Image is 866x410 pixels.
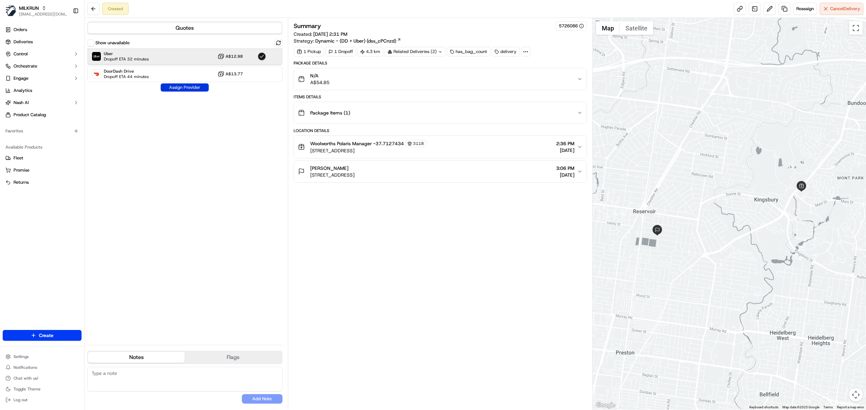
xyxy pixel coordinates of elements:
button: Control [3,49,82,59]
div: Favorites [3,126,82,136]
span: 3118 [413,141,424,146]
button: Nash AI [3,97,82,108]
span: A$54.85 [310,79,329,86]
div: has_bag_count [447,47,490,56]
span: A$13.77 [226,71,243,77]
span: 3:06 PM [556,165,574,172]
div: Strategy: [294,37,401,44]
span: [DATE] [556,172,574,178]
button: Notifications [3,363,82,372]
div: Available Products [3,142,82,153]
span: Nash AI [14,100,29,106]
div: Package Details [294,60,587,66]
span: Created: [294,31,347,37]
a: Product Catalog [3,109,82,120]
div: 1 Dropoff [325,47,356,56]
a: Returns [5,179,79,185]
span: Dynamic - (DD + Uber) (dss_cPCnzd) [315,37,396,44]
span: Toggle Theme [14,386,41,392]
div: 1 Pickup [294,47,324,56]
label: Show unavailable [95,40,130,46]
span: Woolworths Polaris Manager -37.7127434 [310,140,404,147]
button: Settings [3,352,82,361]
button: Toggle fullscreen view [849,21,863,35]
span: Analytics [14,87,32,94]
button: [PERSON_NAME][STREET_ADDRESS]3:06 PM[DATE] [294,161,587,182]
span: [PERSON_NAME] [310,165,348,172]
div: Related Deliveries (2) [385,47,446,56]
a: Orders [3,24,82,35]
a: Open this area in Google Maps (opens a new window) [594,401,617,410]
button: 5726086 [559,23,584,29]
div: Items Details [294,94,587,100]
button: Show satellite imagery [620,21,653,35]
span: Control [14,51,28,57]
span: Orders [14,27,27,33]
span: [STREET_ADDRESS] [310,147,426,154]
div: 4.3 km [357,47,383,56]
span: [DATE] 2:31 PM [313,31,347,37]
span: Reassign [796,6,814,12]
button: Keyboard shortcuts [749,405,778,410]
span: Deliveries [14,39,33,45]
span: Map data ©2025 Google [782,405,819,409]
button: Flags [185,352,281,363]
div: Location Details [294,128,587,133]
button: [EMAIL_ADDRESS][DOMAIN_NAME] [19,11,67,17]
span: Dropoff ETA 44 minutes [104,74,149,79]
span: Product Catalog [14,112,46,118]
button: Promise [3,165,82,176]
button: Chat with us! [3,374,82,383]
span: Engage [14,75,28,81]
span: Uber [104,51,149,56]
button: Log out [3,395,82,405]
span: A$12.98 [226,54,243,59]
span: Chat with us! [14,376,38,381]
span: DoorDash Drive [104,69,149,74]
button: Package Items (1) [294,102,587,124]
img: MILKRUN [5,5,16,16]
a: Report a map error [837,405,864,409]
button: Reassign [793,3,817,15]
button: MILKRUN [19,5,39,11]
span: Promise [14,167,29,173]
a: Dynamic - (DD + Uber) (dss_cPCnzd) [315,37,401,44]
button: CancelDelivery [820,3,863,15]
span: Log out [14,397,27,403]
button: A$12.98 [218,53,243,60]
button: Returns [3,177,82,188]
button: N/AA$54.85 [294,68,587,90]
button: Toggle Theme [3,384,82,394]
button: Show street map [596,21,620,35]
span: Orchestrate [14,63,37,69]
img: Uber [92,52,101,61]
button: Woolworths Polaris Manager -37.71274343118[STREET_ADDRESS]2:36 PM[DATE] [294,136,587,158]
span: Returns [14,179,29,185]
span: Fleet [14,155,23,161]
a: Fleet [5,155,79,161]
img: Google [594,401,617,410]
span: Create [39,332,53,339]
button: Orchestrate [3,61,82,72]
span: Dropoff ETA 32 minutes [104,56,149,62]
img: DoorDash Drive [92,70,101,78]
span: N/A [310,72,329,79]
span: Settings [14,354,29,359]
span: Package Items ( 1 ) [310,109,350,116]
span: [STREET_ADDRESS] [310,172,355,178]
button: MILKRUNMILKRUN[EMAIL_ADDRESS][DOMAIN_NAME] [3,3,70,19]
span: 2:36 PM [556,140,574,147]
button: Map camera controls [849,388,863,402]
a: Terms (opens in new tab) [823,405,833,409]
button: Notes [88,352,185,363]
span: [DATE] [556,147,574,154]
button: Assign Provider [161,83,209,92]
span: Cancel Delivery [830,6,860,12]
div: delivery [492,47,520,56]
a: Promise [5,167,79,173]
button: Fleet [3,153,82,163]
button: Engage [3,73,82,84]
